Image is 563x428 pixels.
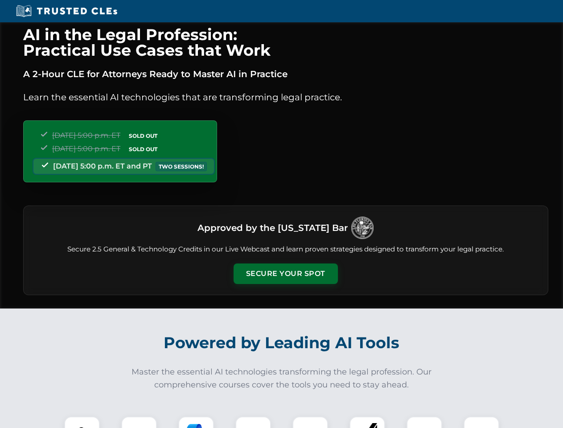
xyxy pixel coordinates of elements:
h3: Approved by the [US_STATE] Bar [197,220,348,236]
p: A 2-Hour CLE for Attorneys Ready to Master AI in Practice [23,67,548,81]
h2: Powered by Leading AI Tools [35,327,529,358]
img: Trusted CLEs [13,4,120,18]
button: Secure Your Spot [234,263,338,284]
span: [DATE] 5:00 p.m. ET [52,131,120,140]
p: Master the essential AI technologies transforming the legal profession. Our comprehensive courses... [126,366,438,391]
span: SOLD OUT [126,131,160,140]
p: Learn the essential AI technologies that are transforming legal practice. [23,90,548,104]
p: Secure 2.5 General & Technology Credits in our Live Webcast and learn proven strategies designed ... [34,244,537,255]
h1: AI in the Legal Profession: Practical Use Cases that Work [23,27,548,58]
img: Logo [351,217,374,239]
span: [DATE] 5:00 p.m. ET [52,144,120,153]
span: SOLD OUT [126,144,160,154]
